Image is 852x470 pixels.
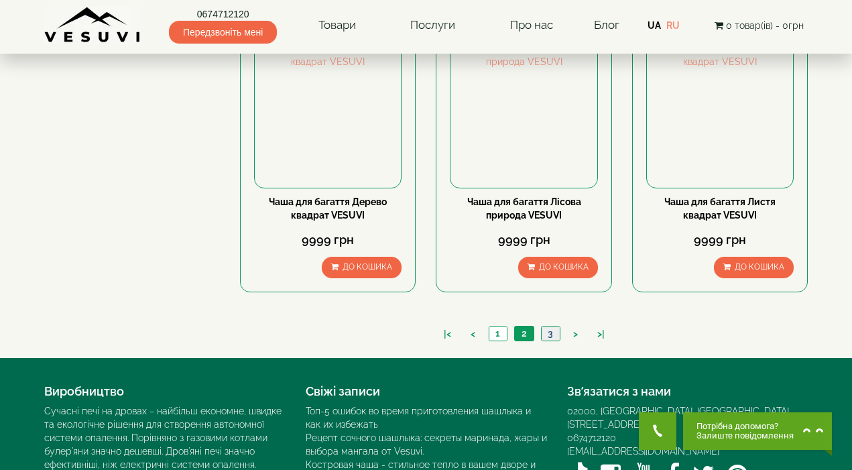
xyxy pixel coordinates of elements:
h4: Виробництво [44,385,286,398]
a: RU [666,20,680,31]
a: [EMAIL_ADDRESS][DOMAIN_NAME] [567,446,719,457]
img: Чаша для багаття Листя квадрат VESUVI [647,42,793,188]
a: Чаша для багаття Дерево квадрат VESUVI [269,196,387,221]
span: Передзвоніть мені [169,21,277,44]
a: 0674712120 [567,432,616,443]
a: Блог [594,18,619,32]
span: До кошика [735,262,784,272]
img: Чаша для багаття Лісова природа VESUVI [450,42,597,188]
a: Чаша для багаття Лісова природа VESUVI [467,196,581,221]
div: 9999 грн [646,231,794,249]
a: > [566,327,585,341]
div: 9999 грн [450,231,597,249]
button: 0 товар(ів) - 0грн [711,18,808,33]
h4: Свіжі записи [306,385,547,398]
div: 02000, [GEOGRAPHIC_DATA], [GEOGRAPHIC_DATA]. [STREET_ADDRESS] [567,404,808,431]
button: Chat button [683,412,832,450]
span: 2 [522,328,527,339]
h4: Зв’язатися з нами [567,385,808,398]
a: Послуги [397,10,469,41]
button: До кошика [322,257,402,278]
span: 0 товар(ів) - 0грн [726,20,804,31]
a: 0674712120 [169,7,277,21]
a: Про нас [497,10,566,41]
a: Товари [305,10,369,41]
a: >| [591,327,611,341]
a: UA [648,20,661,31]
a: Топ-5 ошибок во время приготовления шашлыка и как их избежать [306,406,531,430]
a: |< [437,327,458,341]
span: До кошика [343,262,392,272]
button: До кошика [518,257,598,278]
a: Чаша для багаття Листя квадрат VESUVI [664,196,776,221]
button: Get Call button [639,412,676,450]
div: 9999 грн [254,231,402,249]
a: 1 [489,327,507,341]
span: До кошика [539,262,589,272]
span: Потрібна допомога? [696,422,794,431]
img: Чаша для багаття Дерево квадрат VESUVI [255,42,401,188]
a: 3 [541,327,560,341]
img: Завод VESUVI [44,7,141,44]
a: < [464,327,482,341]
button: До кошика [714,257,794,278]
a: Рецепт сочного шашлыка: секреты маринада, жары и выбора мангала от Vesuvi. [306,432,547,457]
span: Залиште повідомлення [696,431,794,440]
